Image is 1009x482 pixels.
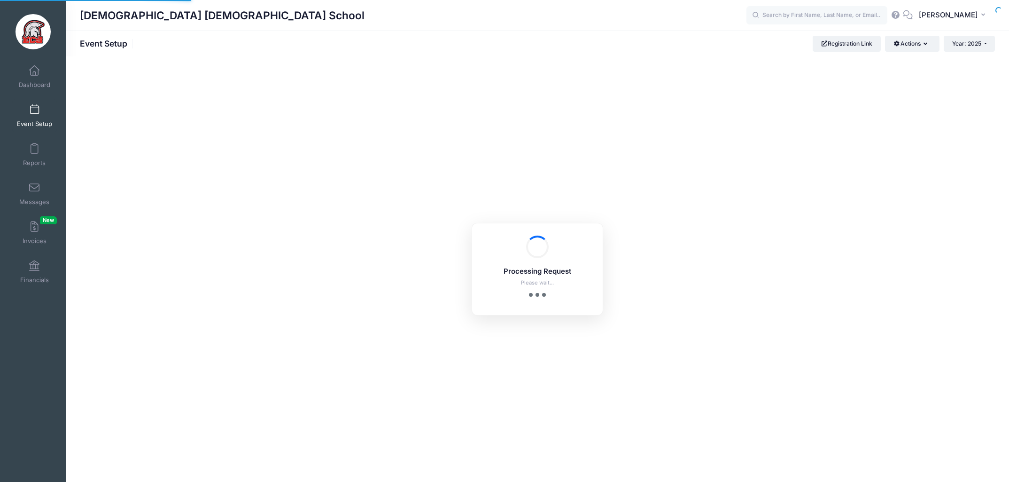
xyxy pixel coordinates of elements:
span: Invoices [23,237,47,245]
span: Event Setup [17,120,52,128]
a: Messages [12,177,57,210]
a: InvoicesNew [12,216,57,249]
button: Year: 2025 [944,36,995,52]
span: Reports [23,159,46,167]
span: Messages [19,198,49,206]
img: Evangelical Christian School [16,14,51,49]
a: Financials [12,255,57,288]
a: Registration Link [813,36,881,52]
button: [PERSON_NAME] [913,5,995,26]
button: Actions [885,36,939,52]
a: Reports [12,138,57,171]
a: Event Setup [12,99,57,132]
span: New [40,216,57,224]
input: Search by First Name, Last Name, or Email... [746,6,887,25]
h1: [DEMOGRAPHIC_DATA] [DEMOGRAPHIC_DATA] School [80,5,365,26]
span: [PERSON_NAME] [919,10,978,20]
span: Dashboard [19,81,50,89]
h1: Event Setup [80,39,135,48]
span: Financials [20,276,49,284]
p: Please wait... [484,279,590,287]
a: Dashboard [12,60,57,93]
h5: Processing Request [484,268,590,276]
span: Year: 2025 [952,40,981,47]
